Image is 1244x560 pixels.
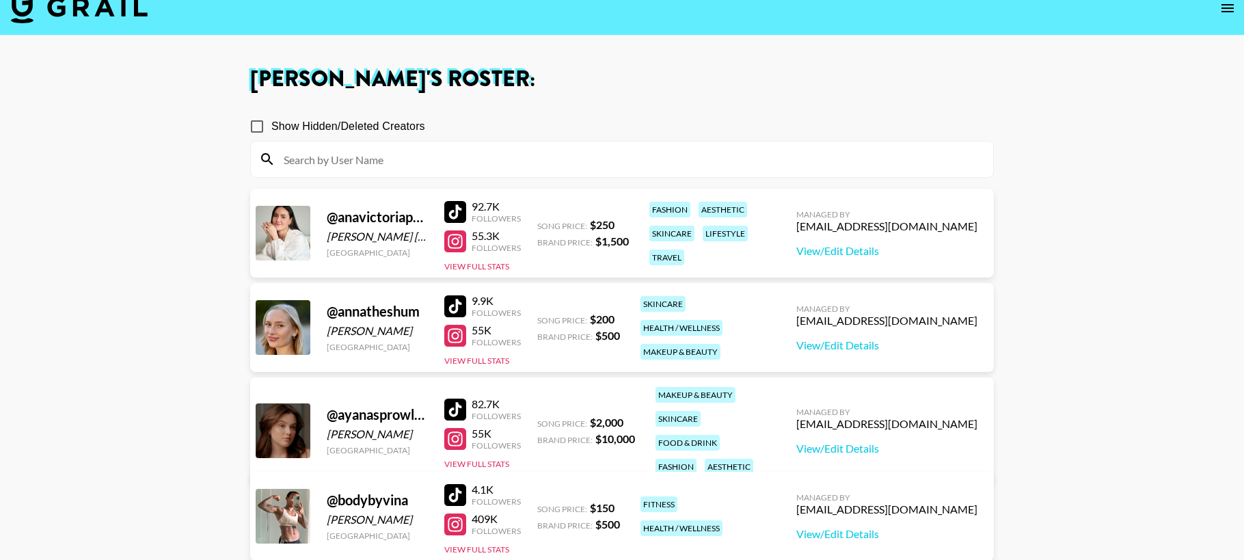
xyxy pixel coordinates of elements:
span: Song Price: [537,221,587,231]
div: @ ayanasprowl___ [327,406,428,423]
strong: $ 250 [590,218,614,231]
div: skincare [640,296,686,312]
div: Followers [472,243,521,253]
div: [GEOGRAPHIC_DATA] [327,342,428,352]
button: View Full Stats [444,459,509,469]
span: Brand Price: [537,332,593,342]
div: @ bodybyvina [327,492,428,509]
h1: [PERSON_NAME] 's Roster: [250,68,994,90]
div: [PERSON_NAME] [PERSON_NAME] [327,230,428,243]
strong: $ 1,500 [595,235,629,248]
span: Song Price: [537,418,587,429]
strong: $ 500 [595,518,620,531]
div: 55.3K [472,229,521,243]
div: fitness [640,496,677,512]
span: Brand Price: [537,435,593,445]
div: [EMAIL_ADDRESS][DOMAIN_NAME] [796,219,977,233]
div: 409K [472,512,521,526]
div: Followers [472,213,521,224]
input: Search by User Name [275,148,985,170]
div: 92.7K [472,200,521,213]
strong: $ 150 [590,501,614,514]
div: skincare [649,226,694,241]
a: View/Edit Details [796,527,977,541]
div: [EMAIL_ADDRESS][DOMAIN_NAME] [796,503,977,516]
span: Song Price: [537,315,587,325]
div: @ anavictoriaperez_ [327,209,428,226]
div: lifestyle [703,226,748,241]
button: View Full Stats [444,356,509,366]
strong: $ 200 [590,312,614,325]
span: Song Price: [537,504,587,514]
div: 55K [472,427,521,440]
div: Followers [472,440,521,451]
div: aesthetic [705,459,753,475]
div: food & drink [655,435,720,451]
button: View Full Stats [444,261,509,271]
div: Managed By [796,304,977,314]
div: makeup & beauty [655,387,735,403]
div: 9.9K [472,294,521,308]
a: View/Edit Details [796,442,977,455]
div: 55K [472,323,521,337]
div: travel [649,250,684,265]
strong: $ 2,000 [590,416,623,429]
div: [PERSON_NAME] [327,427,428,441]
div: Followers [472,496,521,507]
div: aesthetic [699,202,747,217]
div: [EMAIL_ADDRESS][DOMAIN_NAME] [796,417,977,431]
div: Managed By [796,492,977,503]
div: Followers [472,411,521,421]
div: [PERSON_NAME] [327,324,428,338]
div: [GEOGRAPHIC_DATA] [327,248,428,258]
div: [GEOGRAPHIC_DATA] [327,531,428,541]
strong: $ 500 [595,329,620,342]
div: Followers [472,526,521,536]
div: [PERSON_NAME] [327,513,428,526]
div: health / wellness [640,320,722,336]
div: 4.1K [472,483,521,496]
span: Brand Price: [537,520,593,531]
div: [EMAIL_ADDRESS][DOMAIN_NAME] [796,314,977,328]
div: 82.7K [472,397,521,411]
div: Followers [472,337,521,347]
strong: $ 10,000 [595,432,635,445]
div: Followers [472,308,521,318]
button: View Full Stats [444,544,509,555]
div: Managed By [796,407,977,417]
div: fashion [649,202,690,217]
div: makeup & beauty [640,344,720,360]
div: health / wellness [640,520,722,536]
div: fashion [655,459,697,475]
a: View/Edit Details [796,244,977,258]
span: Brand Price: [537,237,593,248]
div: [GEOGRAPHIC_DATA] [327,445,428,455]
div: skincare [655,411,701,427]
div: @ annatheshum [327,303,428,320]
span: Show Hidden/Deleted Creators [271,118,425,135]
a: View/Edit Details [796,338,977,352]
div: Managed By [796,209,977,219]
